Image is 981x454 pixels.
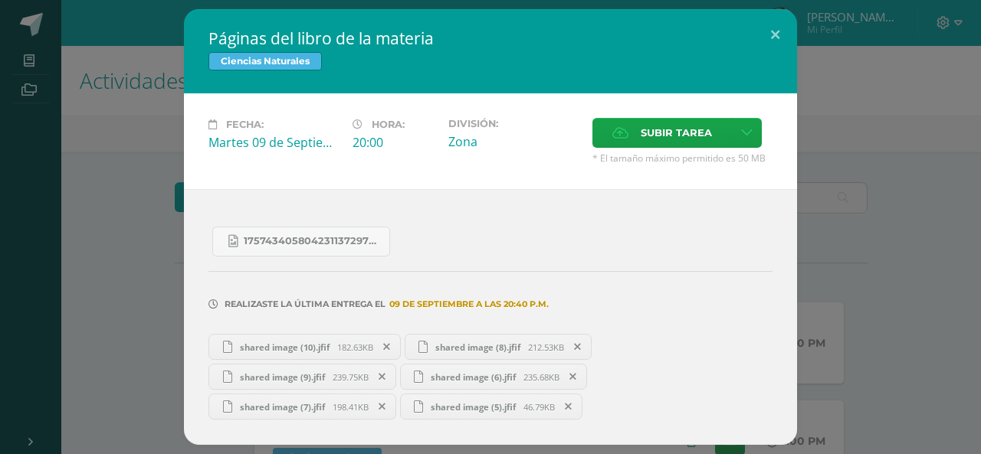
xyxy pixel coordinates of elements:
span: shared image (6).jfif [423,371,523,383]
span: 182.63KB [337,341,373,353]
span: Subir tarea [641,119,712,147]
a: shared image (8).jfif 212.53KB [405,334,592,360]
a: shared image (9).jfif 239.75KB [208,364,396,390]
div: Zona [448,133,580,150]
h2: Páginas del libro de la materia [208,28,773,49]
span: shared image (9).jfif [232,371,333,383]
span: shared image (10).jfif [232,341,337,353]
a: 17574340580423113729755887061151.jpg [212,227,390,256]
div: 20:00 [353,134,436,151]
span: Remover entrega [556,398,582,415]
span: Ciencias Naturales [208,52,322,70]
span: 09 DE Septiembre A LAS 20:40 p.m. [386,304,549,305]
span: 212.53KB [528,341,564,353]
span: Remover entrega [560,368,586,385]
span: Realizaste la última entrega el [225,299,386,309]
span: Remover entrega [369,398,395,415]
a: shared image (5).jfif 46.79KB [400,394,583,420]
span: Fecha: [226,119,264,130]
span: Hora: [372,119,405,130]
a: shared image (7).jfif 198.41KB [208,394,396,420]
label: División: [448,118,580,129]
a: shared image (6).jfif 235.68KB [400,364,588,390]
span: shared image (8).jfif [428,341,528,353]
a: shared image (10).jfif 182.63KB [208,334,401,360]
span: Remover entrega [565,338,591,355]
span: shared image (5).jfif [423,401,523,413]
span: Remover entrega [374,338,400,355]
span: 17574340580423113729755887061151.jpg [244,235,382,247]
span: 198.41KB [333,401,369,413]
span: * El tamaño máximo permitido es 50 MB [592,152,773,165]
span: 235.68KB [523,371,559,383]
div: Martes 09 de Septiembre [208,134,340,151]
span: shared image (7).jfif [232,401,333,413]
span: Remover entrega [369,368,395,385]
button: Close (Esc) [753,9,797,61]
span: 46.79KB [523,401,555,413]
span: 239.75KB [333,371,369,383]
